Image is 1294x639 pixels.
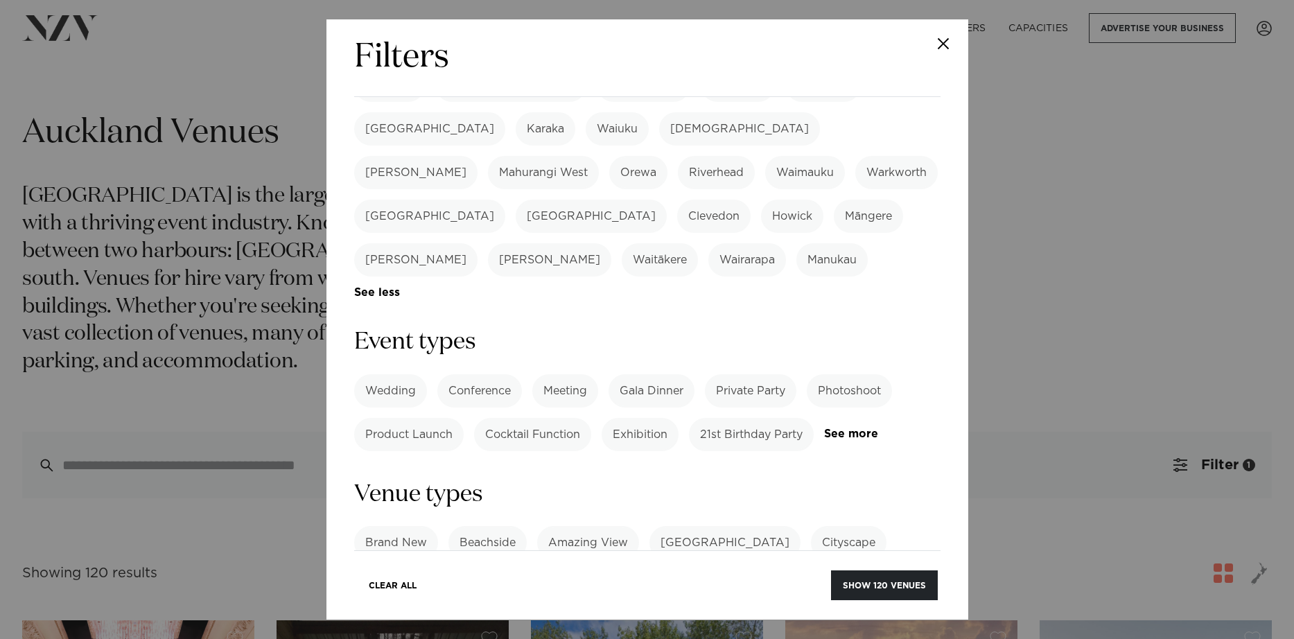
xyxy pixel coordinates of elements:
h3: Event types [354,326,941,358]
label: Riverhead [678,156,755,189]
label: Product Launch [354,418,464,451]
label: [PERSON_NAME] [354,156,478,189]
label: Mahurangi West [488,156,599,189]
h2: Filters [354,36,449,80]
label: [PERSON_NAME] [354,243,478,277]
label: Gala Dinner [609,374,694,408]
label: [GEOGRAPHIC_DATA] [649,526,801,559]
label: Manukau [796,243,868,277]
label: Meeting [532,374,598,408]
label: Wedding [354,374,427,408]
button: Clear All [357,570,428,600]
button: Close [920,19,968,68]
label: Howick [761,200,823,233]
label: Waitākere [622,243,698,277]
label: Clevedon [677,200,751,233]
label: Amazing View [537,526,639,559]
label: Wairarapa [708,243,786,277]
label: [DEMOGRAPHIC_DATA] [659,112,820,146]
label: [GEOGRAPHIC_DATA] [354,200,505,233]
label: Photoshoot [807,374,892,408]
label: [GEOGRAPHIC_DATA] [354,112,505,146]
label: Exhibition [602,418,679,451]
label: Waimauku [765,156,845,189]
label: [PERSON_NAME] [488,243,611,277]
label: 21st Birthday Party [689,418,814,451]
label: Beachside [448,526,527,559]
h3: Venue types [354,479,941,510]
label: Cityscape [811,526,886,559]
label: Waiuku [586,112,649,146]
button: Show 120 venues [831,570,938,600]
label: Conference [437,374,522,408]
label: Orewa [609,156,667,189]
label: Warkworth [855,156,938,189]
label: Karaka [516,112,575,146]
label: Cocktail Function [474,418,591,451]
label: Māngere [834,200,903,233]
label: Brand New [354,526,438,559]
label: [GEOGRAPHIC_DATA] [516,200,667,233]
label: Private Party [705,374,796,408]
